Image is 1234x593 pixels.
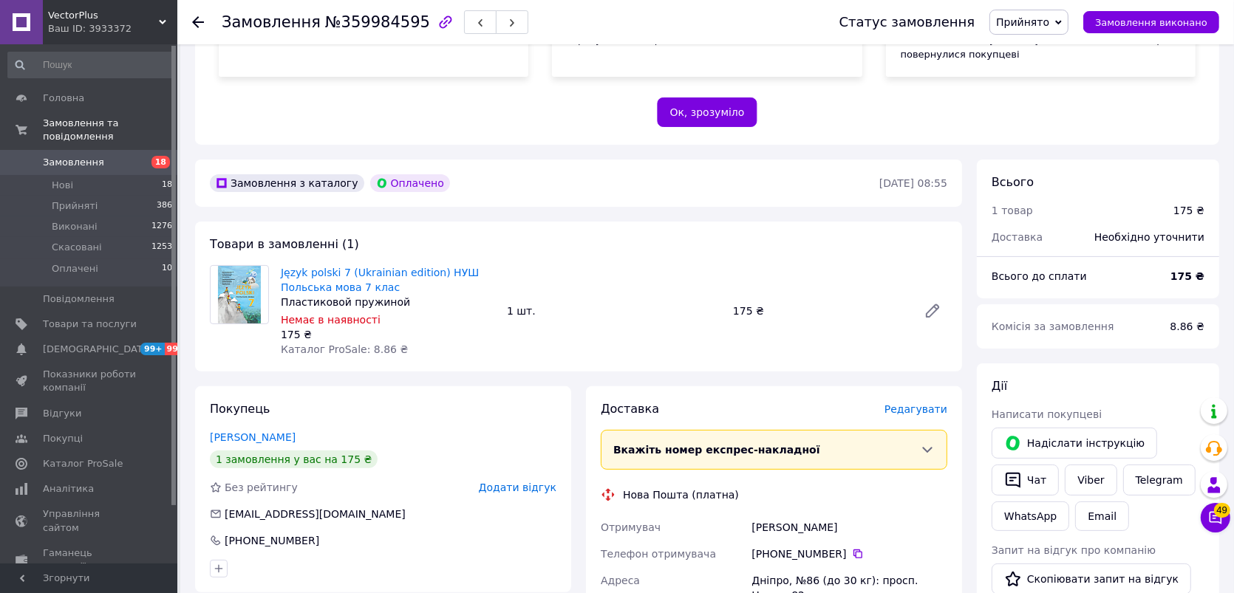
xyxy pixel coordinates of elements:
[281,314,381,326] span: Немає в наявності
[613,444,820,456] span: Вкажіть номер експрес-накладної
[1170,321,1204,332] span: 8.86 ₴
[658,97,757,127] button: Ок, зрозуміло
[992,544,1156,556] span: Запит на відгук про компанію
[151,220,172,233] span: 1276
[43,368,137,394] span: Показники роботи компанії
[992,501,1069,531] a: WhatsApp
[992,270,1087,282] span: Всього до сплати
[501,301,727,321] div: 1 шт.
[839,15,975,30] div: Статус замовлення
[1065,465,1117,496] a: Viber
[1085,221,1213,253] div: Необхідно уточнити
[601,402,659,416] span: Доставка
[48,22,177,35] div: Ваш ID: 3933372
[479,481,556,493] span: Додати відгук
[1214,503,1230,518] span: 49
[43,92,84,105] span: Головна
[165,343,189,355] span: 99+
[43,117,177,143] span: Замовлення та повідомлення
[325,13,430,31] span: №359984595
[281,295,495,309] div: Пластиковой пружиной
[43,507,137,534] span: Управління сайтом
[1173,203,1204,218] div: 175 ₴
[7,52,174,78] input: Пошук
[52,199,98,213] span: Прийняті
[210,237,359,251] span: Товари в замовленні (1)
[601,575,640,586] span: Адреса
[43,156,104,169] span: Замовлення
[281,343,408,355] span: Каталог ProSale: 8.86 ₴
[162,262,172,275] span: 10
[218,266,261,323] img: Język polski 7 (Ukrainian edition) НУШ Польська мова 7 клас
[52,220,98,233] span: Виконані
[43,482,94,496] span: Аналітика
[727,301,912,321] div: 175 ₴
[1201,503,1230,532] button: Чат з покупцем49
[52,262,98,275] span: Оплачені
[751,546,947,561] div: [PHONE_NUMBER]
[992,408,1102,420] span: Написати покупцеві
[619,487,743,502] div: Нова Пошта (платна)
[225,481,298,493] span: Без рейтингу
[140,343,165,355] span: 99+
[281,267,479,293] a: Język polski 7 (Ukrainian edition) НУШ Польська мова 7 клас
[749,514,950,541] div: [PERSON_NAME]
[601,521,661,533] span: Отримувач
[222,13,321,31] span: Замовлення
[281,327,495,342] div: 175 ₴
[225,508,406,520] span: [EMAIL_ADDRESS][DOMAIN_NAME]
[370,174,450,192] div: Оплачено
[1095,17,1207,28] span: Замовлення виконано
[992,465,1059,496] button: Чат
[151,156,170,168] span: 18
[43,546,137,573] span: Гаманець компанії
[992,379,1007,393] span: Дії
[210,431,296,443] a: [PERSON_NAME]
[43,343,152,356] span: [DEMOGRAPHIC_DATA]
[43,432,83,445] span: Покупці
[52,241,102,254] span: Скасовані
[48,9,159,22] span: VectorPlus
[210,450,378,468] div: 1 замовлення у вас на 175 ₴
[192,15,204,30] div: Повернутися назад
[884,403,947,415] span: Редагувати
[43,292,115,306] span: Повідомлення
[992,175,1034,189] span: Всього
[601,548,716,560] span: Телефон отримувача
[992,205,1033,216] span: 1 товар
[157,199,172,213] span: 386
[162,179,172,192] span: 18
[1170,270,1204,282] b: 175 ₴
[1075,501,1129,531] button: Email
[52,179,73,192] span: Нові
[1123,465,1196,496] a: Telegram
[1083,11,1219,33] button: Замовлення виконано
[223,533,321,548] div: [PHONE_NUMBER]
[918,296,947,326] a: Редагувати
[210,402,270,416] span: Покупець
[43,457,123,470] span: Каталог ProSale
[151,241,172,254] span: 1253
[210,174,364,192] div: Замовлення з каталогу
[996,16,1049,28] span: Прийнято
[879,177,947,189] time: [DATE] 08:55
[43,407,81,420] span: Відгуки
[992,428,1157,459] button: Надіслати інструкцію
[992,231,1043,243] span: Доставка
[43,318,137,331] span: Товари та послуги
[992,321,1114,332] span: Комісія за замовлення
